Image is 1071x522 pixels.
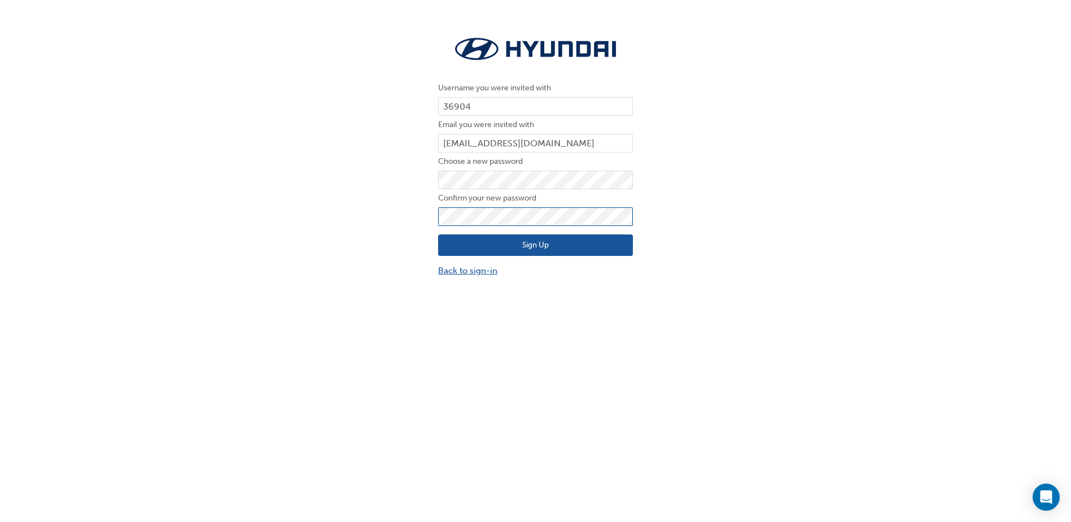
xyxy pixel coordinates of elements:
div: Open Intercom Messenger [1033,484,1060,511]
img: Trak [438,34,633,64]
label: Email you were invited with [438,118,633,132]
label: Username you were invited with [438,81,633,95]
button: Sign Up [438,234,633,256]
label: Choose a new password [438,155,633,168]
input: Username [438,97,633,116]
label: Confirm your new password [438,192,633,205]
a: Back to sign-in [438,264,633,277]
